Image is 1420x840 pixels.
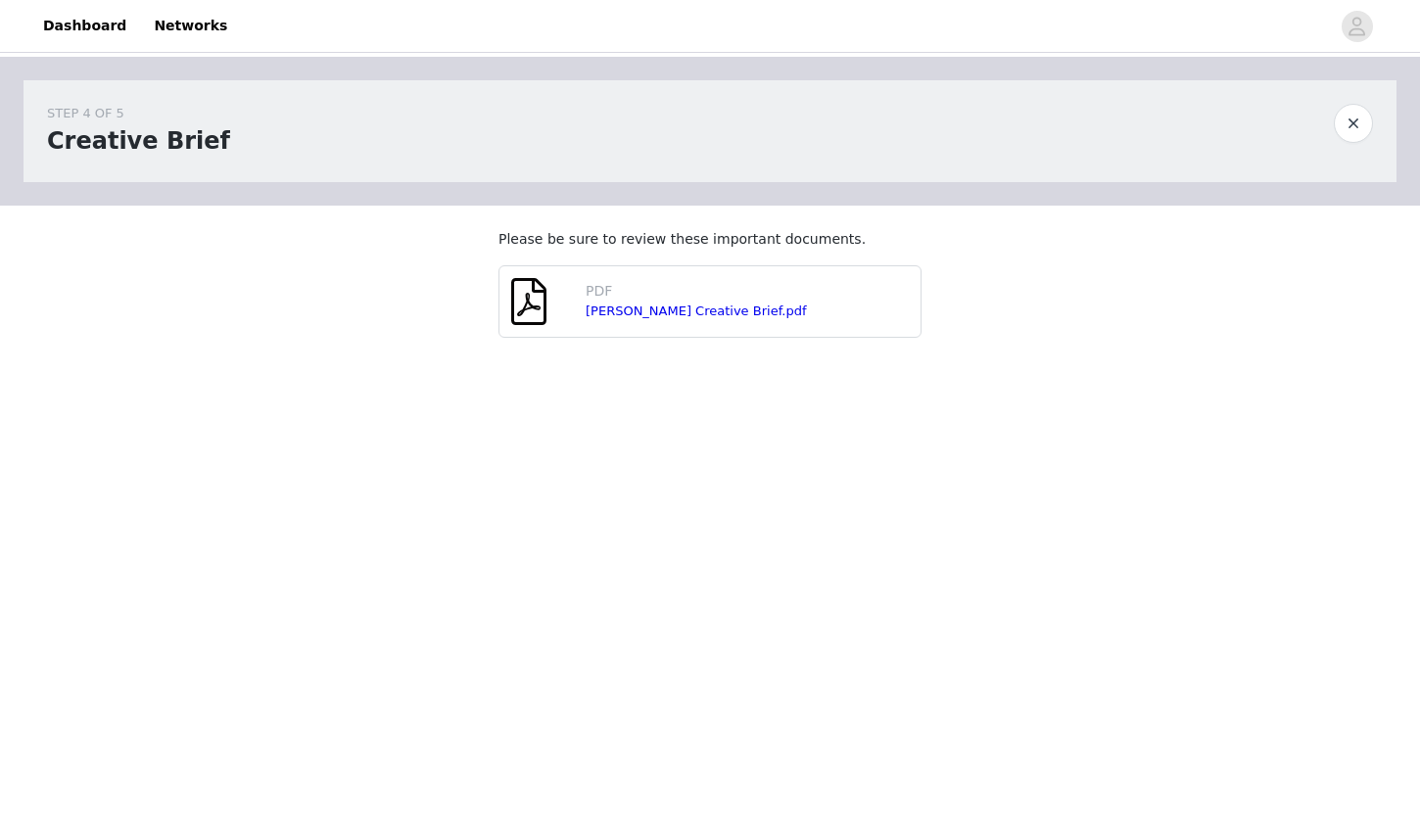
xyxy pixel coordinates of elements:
[47,123,230,159] h1: Creative Brief
[47,104,230,123] div: STEP 4 OF 5
[31,4,138,48] a: Dashboard
[1348,11,1366,42] div: avatar
[586,303,806,318] a: [PERSON_NAME] Creative Brief.pdf
[142,4,239,48] a: Networks
[586,283,612,299] span: PDF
